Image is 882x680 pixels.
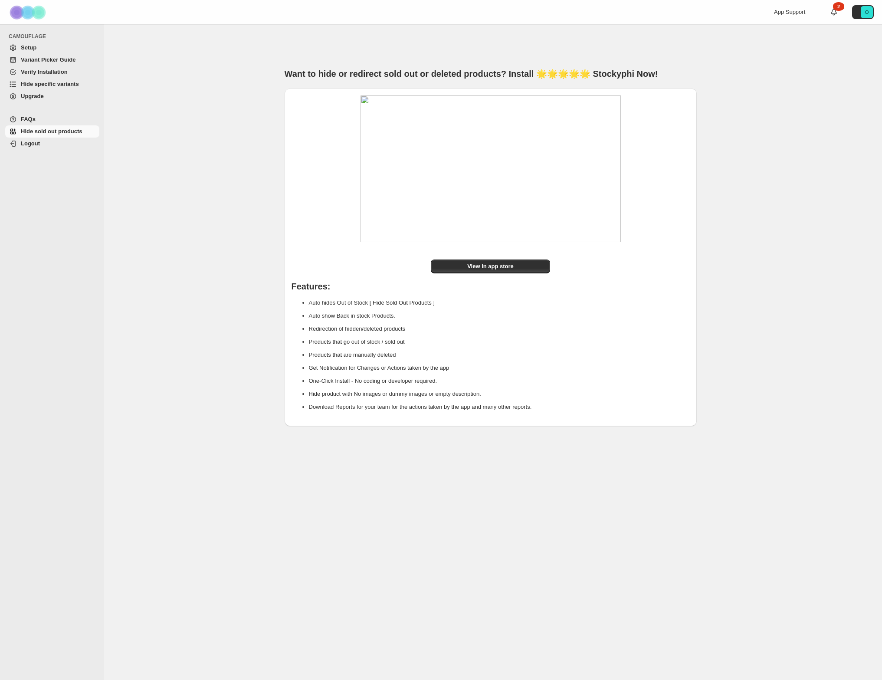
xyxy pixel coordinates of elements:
li: Redirection of hidden/deleted products [309,322,690,335]
div: 2 [833,2,844,11]
li: Auto hides Out of Stock [ Hide Sold Out Products ] [309,296,690,309]
a: Upgrade [5,90,99,102]
li: One-Click Install - No coding or developer required. [309,374,690,388]
li: Hide product with No images or dummy images or empty description. [309,388,690,401]
span: Setup [21,44,36,51]
a: Setup [5,42,99,54]
span: Hide sold out products [21,128,82,135]
text: O [865,10,869,15]
a: 2 [830,8,838,16]
span: FAQs [21,116,36,122]
span: Hide specific variants [21,81,79,87]
span: Variant Picker Guide [21,56,75,63]
a: View in app store [431,260,550,273]
li: Auto show Back in stock Products. [309,309,690,322]
span: CAMOUFLAGE [9,33,100,40]
a: Logout [5,138,99,150]
h1: Want to hide or redirect sold out or deleted products? Install 🌟🌟🌟🌟🌟 Stockyphi Now! [285,68,697,80]
span: Upgrade [21,93,44,99]
a: Variant Picker Guide [5,54,99,66]
a: Hide specific variants [5,78,99,90]
span: Verify Installation [21,69,68,75]
img: image [361,95,621,242]
span: App Support [774,9,805,15]
li: Products that are manually deleted [309,348,690,361]
h1: Features: [292,282,690,291]
li: Products that go out of stock / sold out [309,335,690,348]
a: Verify Installation [5,66,99,78]
a: FAQs [5,113,99,125]
span: Logout [21,140,40,147]
li: Download Reports for your team for the actions taken by the app and many other reports. [309,401,690,414]
li: Get Notification for Changes or Actions taken by the app [309,361,690,374]
img: Camouflage [7,0,50,24]
span: Avatar with initials O [861,6,873,18]
a: Hide sold out products [5,125,99,138]
span: View in app store [467,262,514,271]
button: Avatar with initials O [852,5,874,19]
